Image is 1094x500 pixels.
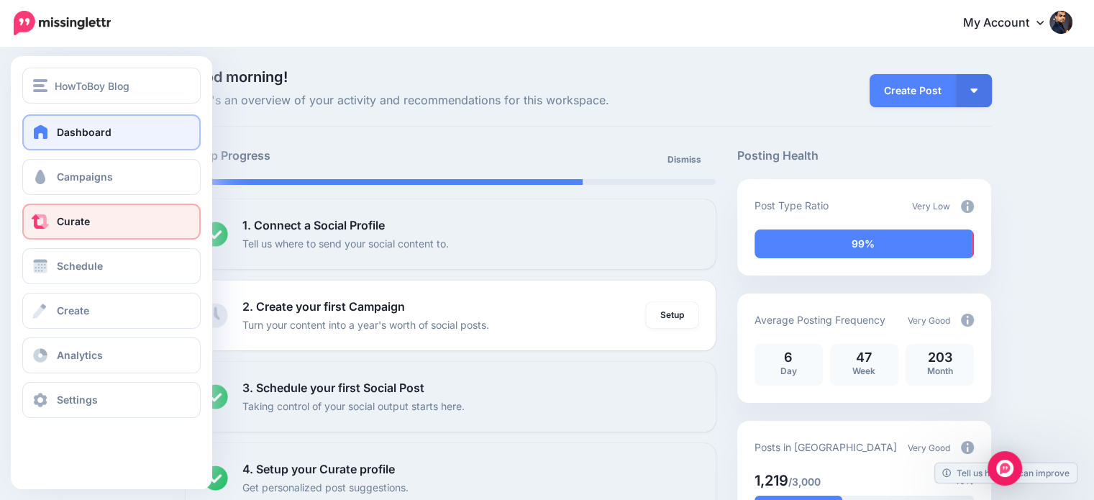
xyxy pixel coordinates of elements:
[926,365,952,376] span: Month
[788,476,821,488] span: /3,000
[22,204,201,240] a: Curate
[659,147,710,173] a: Dismiss
[23,37,35,49] img: website_grey.svg
[55,85,129,94] div: Domain Overview
[970,88,977,93] img: arrow-down-white.png
[242,381,424,395] b: 3. Schedule your first Social Post
[22,293,201,329] a: Create
[912,201,950,212] span: Very Low
[755,439,897,455] p: Posts in [GEOGRAPHIC_DATA]
[14,11,111,35] img: Missinglettr
[57,349,103,361] span: Analytics
[242,218,385,232] b: 1. Connect a Social Profile
[143,83,155,95] img: tab_keywords_by_traffic_grey.svg
[755,312,885,328] p: Average Posting Frequency
[57,260,103,272] span: Schedule
[737,147,991,165] h5: Posting Health
[755,472,788,489] span: 1,219
[39,83,50,95] img: tab_domain_overview_orange.svg
[242,299,405,314] b: 2. Create your first Campaign
[988,451,1022,486] div: Open Intercom Messenger
[242,479,409,496] p: Get personalized post suggestions.
[33,79,47,92] img: menu.png
[780,365,797,376] span: Day
[961,314,974,327] img: info-circle-grey.png
[57,394,98,406] span: Settings
[852,365,875,376] span: Week
[23,23,35,35] img: logo_orange.svg
[57,171,113,183] span: Campaigns
[242,235,449,252] p: Tell us where to send your social content to.
[242,317,489,333] p: Turn your content into a year's worth of social posts.
[57,304,89,317] span: Create
[57,215,90,227] span: Curate
[646,302,698,328] a: Setup
[908,315,950,326] span: Very Good
[186,147,450,165] h5: Setup Progress
[972,229,974,258] div: 1% of your posts in the last 30 days have been from Curated content
[22,159,201,195] a: Campaigns
[159,85,242,94] div: Keywords by Traffic
[203,465,228,491] img: checked-circle.png
[22,382,201,418] a: Settings
[935,463,1077,483] a: Tell us how we can improve
[908,442,950,453] span: Very Good
[870,74,956,107] a: Create Post
[37,37,158,49] div: Domain: [DOMAIN_NAME]
[837,351,891,364] p: 47
[22,114,201,150] a: Dashboard
[203,303,228,328] img: clock-grey.png
[961,441,974,454] img: info-circle-grey.png
[40,23,70,35] div: v 4.0.25
[242,462,395,476] b: 4. Setup your Curate profile
[755,229,972,258] div: 99% of your posts in the last 30 days have been from Drip Campaigns
[913,351,967,364] p: 203
[22,337,201,373] a: Analytics
[22,68,201,104] button: HowToBoy Blog
[186,68,288,86] span: Good morning!
[949,6,1072,41] a: My Account
[762,351,816,364] p: 6
[57,126,111,138] span: Dashboard
[203,384,228,409] img: checked-circle.png
[22,248,201,284] a: Schedule
[186,91,716,110] span: Here's an overview of your activity and recommendations for this workspace.
[55,78,129,94] span: HowToBoy Blog
[242,398,465,414] p: Taking control of your social output starts here.
[961,200,974,213] img: info-circle-grey.png
[203,222,228,247] img: checked-circle.png
[755,197,829,214] p: Post Type Ratio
